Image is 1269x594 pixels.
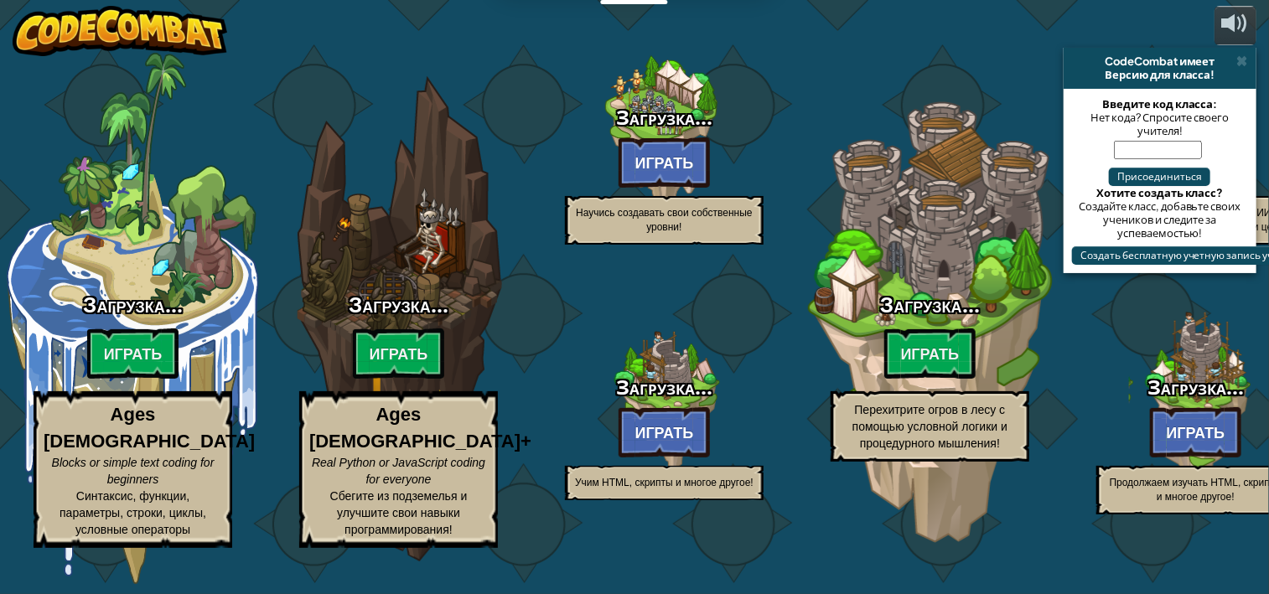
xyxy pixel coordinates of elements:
span: Учим HTML, скрипты и многое другое! [575,477,754,488]
div: Complete previous world to unlock [531,270,797,535]
btn: Играть [1150,407,1242,457]
span: Real Python or JavaScript coding for everyone [312,456,485,486]
div: Введите код класса: [1072,97,1248,111]
button: Присоединиться [1109,168,1210,186]
span: Загрузка... [349,289,448,319]
img: CodeCombat - Learn how to code by playing a game [13,6,227,56]
span: Загрузка... [616,373,712,400]
btn: Играть [87,328,179,379]
span: Blocks or simple text coding for beginners [52,456,215,486]
div: Complete previous world to unlock [266,53,531,584]
span: Загрузка... [83,289,183,319]
span: Синтаксис, функции, параметры, строки, циклы, условные операторы [60,489,206,536]
div: CodeCombat имеет [1070,54,1250,68]
span: Загрузка... [1147,373,1244,400]
div: Хотите создать класс? [1072,186,1248,199]
btn: Играть [353,328,445,379]
span: Научись создавать свои собственные уровни! [576,207,753,233]
span: Сбегите из подземелья и улучшите свои навыки программирования! [330,489,468,536]
span: Перехитрите огров в лесу с помощью условной логики и процедурного мышления! [852,403,1007,450]
span: Загрузка... [616,103,712,131]
strong: Ages [DEMOGRAPHIC_DATA] [44,404,255,451]
span: Загрузка... [880,289,980,319]
div: Нет кода? Спросите своего учителя! [1072,111,1248,137]
div: Complete previous world to unlock [797,53,1063,584]
btn: Играть [619,407,711,457]
div: Создайте класс, добавьте своих учеников и следите за успеваемостью! [1072,199,1248,240]
btn: Играть [619,137,711,188]
div: Версию для класса! [1070,68,1250,81]
strong: Ages [DEMOGRAPHIC_DATA]+ [309,404,531,451]
btn: Играть [884,328,976,379]
button: Регулировать громкость [1215,6,1256,45]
